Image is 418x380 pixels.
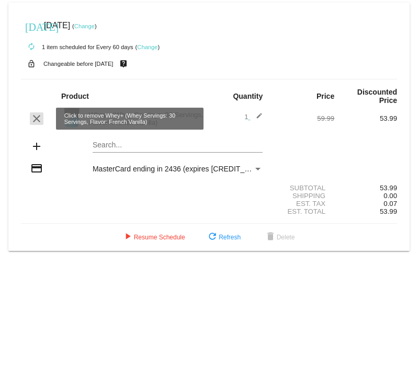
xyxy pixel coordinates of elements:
div: Est. Total [272,208,334,215]
span: 1 [244,113,263,121]
mat-icon: [DATE] [25,20,38,32]
small: Changeable before [DATE] [43,61,114,67]
div: 53.99 [334,184,397,192]
span: MasterCard ending in 2436 (expires [CREDIT_CARD_DATA]) [93,165,292,173]
span: 0.07 [383,200,397,208]
a: Change [137,44,157,50]
mat-icon: refresh [206,231,219,244]
mat-icon: live_help [117,57,130,71]
button: Refresh [198,228,249,247]
span: Refresh [206,234,241,241]
strong: Discounted Price [357,88,397,105]
mat-icon: lock_open [25,57,38,71]
mat-icon: add [30,140,43,153]
a: Change [74,23,95,29]
strong: Product [61,92,89,100]
span: 0.00 [383,192,397,200]
small: ( ) [135,44,160,50]
mat-icon: delete [264,231,277,244]
button: Delete [256,228,303,247]
div: Whey+ (Whey Servings: 30 Servings, Flavor: French Vanilla) [84,111,209,126]
strong: Quantity [233,92,263,100]
input: Search... [93,141,263,149]
div: 59.99 [272,114,334,122]
span: Resume Schedule [121,234,185,241]
mat-icon: credit_card [30,162,43,175]
small: 1 item scheduled for Every 60 days [21,44,133,50]
div: Est. Tax [272,200,334,208]
small: ( ) [72,23,97,29]
div: 53.99 [334,114,397,122]
mat-icon: edit [250,112,263,125]
mat-icon: autorenew [25,41,38,53]
mat-icon: clear [30,112,43,125]
button: Resume Schedule [113,228,194,247]
strong: Price [317,92,334,100]
span: 53.99 [380,208,397,215]
img: Image-1-Carousel-Whey-2lb-Vanilla-no-badge-Transp.png [61,107,82,128]
mat-icon: play_arrow [121,231,134,244]
span: Delete [264,234,295,241]
mat-select: Payment Method [93,165,263,173]
div: Subtotal [272,184,334,192]
div: Shipping [272,192,334,200]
